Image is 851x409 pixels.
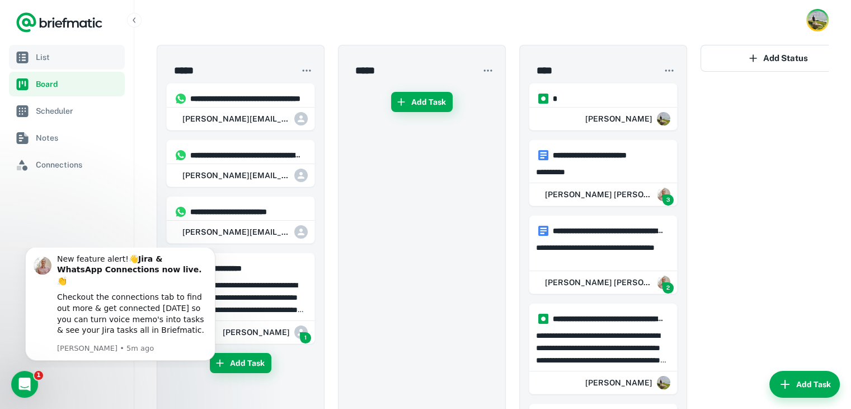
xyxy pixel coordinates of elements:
[538,226,548,236] img: https://app.briefmatic.com/assets/tasktypes/vnd.google-apps.document.png
[223,321,308,343] div: Karl
[16,11,103,34] a: Logo
[36,78,120,90] span: Board
[9,152,125,177] a: Connections
[210,353,271,373] button: Add Task
[49,44,199,88] div: Checkout the connections tab to find out more & get connected [DATE] so you can turn voice memo's...
[173,221,308,243] div: karl@karoro.co
[49,7,193,27] b: Jira & WhatsApp Connections now live.
[585,377,652,389] h6: [PERSON_NAME]
[585,371,670,394] div: Karl Chaffey
[585,108,670,130] div: Karl Chaffey
[657,376,670,389] img: ACg8ocIKYsl5yLPld5TK9SW3CNFYGRQ1aME6I-TDEPhb9ZMFvw7u028=s96-c
[662,194,674,206] span: 3
[529,83,678,131] div: https://app.briefmatic.com/assets/integrations/manual.png*Karl Chaffey
[223,326,290,338] h6: [PERSON_NAME]
[538,314,548,324] img: https://app.briefmatic.com/assets/integrations/manual.png
[9,99,125,123] a: Scheduler
[657,276,670,289] img: ALV-UjVoqnfqCFoIWu-uE1bjXqgYgOmHOnG-54OOiugMs5lQ_IcqOxM=s50-c-k-no
[662,282,674,294] span: 2
[536,271,670,294] div: Rob Mark
[176,94,186,104] img: https://app.briefmatic.com/assets/integrations/whatsapp.png
[657,188,670,201] img: ALV-UjVoqnfqCFoIWu-uE1bjXqgYgOmHOnG-54OOiugMs5lQ_IcqOxM=s50-c-k-no
[49,6,199,39] div: New feature alert!👋 👏
[9,126,125,150] a: Notes
[657,112,670,126] img: ACg8ocIKYsl5yLPld5TK9SW3CNFYGRQ1aME6I-TDEPhb9ZMFvw7u028=s96-c
[49,6,199,94] div: Message content
[9,45,125,69] a: List
[182,169,290,182] h6: [PERSON_NAME][EMAIL_ADDRESS][DOMAIN_NAME]
[538,150,548,160] img: https://app.briefmatic.com/assets/tasktypes/vnd.google-apps.document.png
[538,94,548,104] img: https://app.briefmatic.com/assets/integrations/manual.png
[34,371,43,380] span: 1
[545,188,652,201] h6: [PERSON_NAME] [PERSON_NAME]
[536,183,670,206] div: Rob Mark
[176,150,186,160] img: https://app.briefmatic.com/assets/integrations/whatsapp.png
[36,159,120,171] span: Connections
[300,332,311,343] span: 1
[36,132,120,144] span: Notes
[529,140,678,206] div: https://app.briefmatic.com/assets/tasktypes/vnd.google-apps.document.png**** **** **** **** **** ...
[391,92,453,112] button: Add Task
[36,51,120,63] span: List
[8,248,232,368] iframe: Intercom notifications message
[769,371,840,398] button: Add Task
[49,96,199,106] p: Message from Robert, sent 5m ago
[182,113,290,125] h6: [PERSON_NAME][EMAIL_ADDRESS][DOMAIN_NAME]
[9,72,125,96] a: Board
[545,276,652,289] h6: [PERSON_NAME] [PERSON_NAME]
[585,113,652,125] h6: [PERSON_NAME]
[36,105,120,117] span: Scheduler
[11,371,38,398] iframe: Intercom live chat
[529,215,678,294] div: https://app.briefmatic.com/assets/tasktypes/vnd.google-apps.document.png**** **** **** **** **** ...
[176,207,186,217] img: https://app.briefmatic.com/assets/integrations/whatsapp.png
[806,9,829,31] button: Account button
[173,108,308,130] div: karl@karoro.co
[808,11,827,30] img: Karl Chaffey
[182,226,290,238] h6: [PERSON_NAME][EMAIL_ADDRESS][DOMAIN_NAME]
[173,164,308,187] div: karl@karoro.co
[25,9,43,27] img: Profile image for Robert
